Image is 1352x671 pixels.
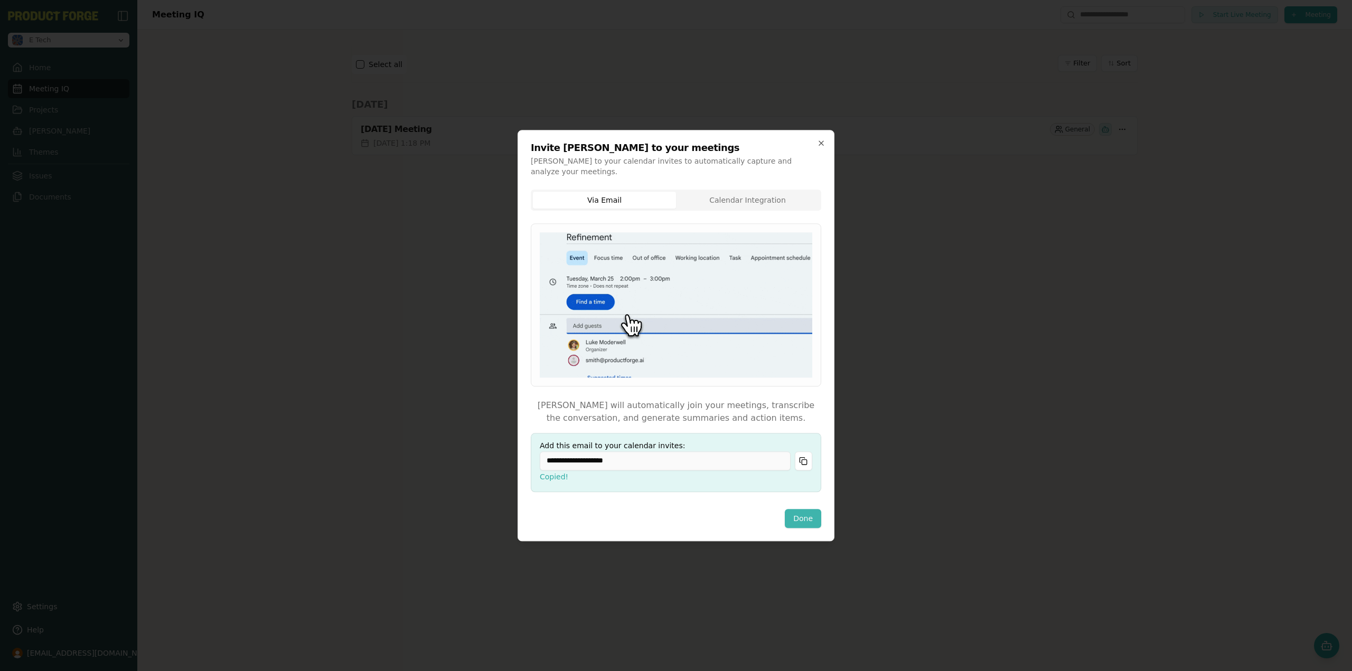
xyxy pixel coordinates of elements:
button: Via Email [533,192,676,209]
div: [PERSON_NAME] will automatically join your meetings, transcribe the conversation, and generate su... [531,399,821,424]
button: Copy email [795,451,812,470]
label: Add this email to your calendar invites: [540,442,812,449]
p: [PERSON_NAME] to your calendar invites to automatically capture and analyze your meetings. [531,156,821,177]
span: Copied! [540,472,568,481]
h2: Invite [PERSON_NAME] to your meetings [531,143,821,153]
button: Done [785,509,821,528]
button: Calendar Integration [676,192,819,209]
img: Adding an email to a calendar invite [531,224,821,386]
